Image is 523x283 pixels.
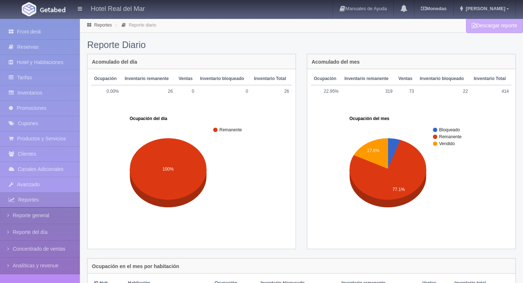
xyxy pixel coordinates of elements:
[471,73,512,85] th: Inventario Total
[439,141,455,146] text: Vendido
[311,100,512,245] svg: A chart.
[163,166,174,171] text: 100%
[341,73,395,85] th: Inventario remanente
[91,85,122,97] td: 0.00%
[439,127,460,132] text: Bloqueado
[464,6,505,11] span: [PERSON_NAME]
[311,73,341,85] th: Ocupación
[130,116,167,121] text: Ocupación del día
[417,73,471,85] th: Inventario bloqueado
[251,73,292,85] th: Inventario Total
[176,85,197,97] td: 0
[92,59,137,65] h4: Acomulado del día
[341,85,395,97] td: 319
[87,40,516,50] h2: Reporte Diario
[251,85,292,97] td: 26
[122,73,175,85] th: Inventario remanente
[122,85,175,97] td: 26
[176,73,197,85] th: Ventas
[197,73,251,85] th: Inventario bloqueado
[219,127,242,132] text: Remanente
[22,2,36,16] img: Getabed
[349,116,389,121] text: Ocupación del mes
[92,264,179,269] h4: Ocupación en el mes por habitación
[94,23,112,28] a: Reportes
[396,73,417,85] th: Ventas
[471,85,512,97] td: 414
[367,148,380,153] text: 17.6%
[40,7,65,12] img: Getabed
[417,85,471,97] td: 22
[439,134,462,139] text: Remanente
[421,6,446,11] b: Monedas
[393,187,405,192] text: 77.1%
[129,23,156,28] a: Reporte diario
[91,4,145,13] h4: Hotel Real del Mar
[91,100,292,245] svg: A chart.
[197,85,251,97] td: 0
[311,85,341,97] td: 22.95%
[396,85,417,97] td: 73
[466,18,523,33] a: Descargar reporte
[91,73,122,85] th: Ocupación
[312,59,360,65] h4: Acomulado del mes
